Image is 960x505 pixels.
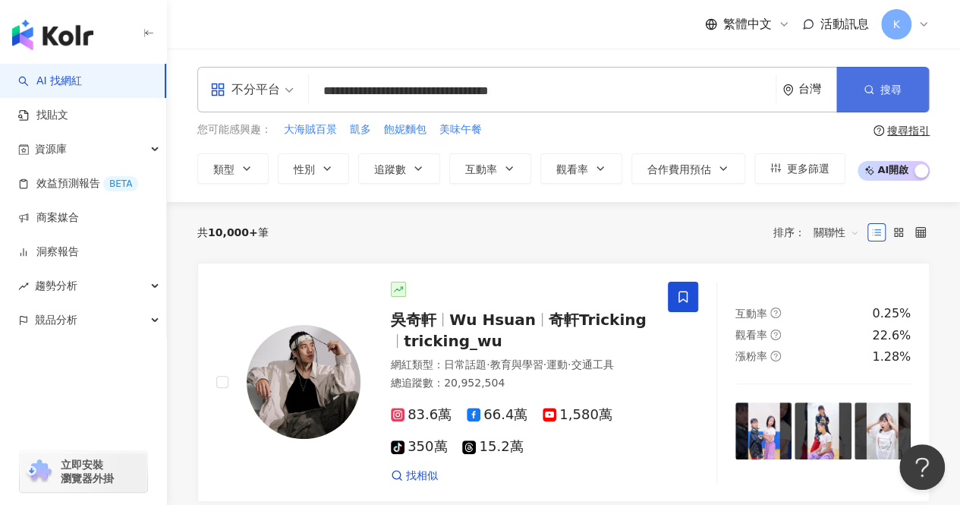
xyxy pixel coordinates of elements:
[546,358,568,371] span: 運動
[754,153,845,184] button: 更多篩選
[462,439,523,455] span: 15.2萬
[770,330,781,340] span: question-circle
[349,122,372,138] button: 凱多
[798,83,836,96] div: 台灣
[489,358,543,371] span: 教育與學習
[35,269,77,303] span: 趨勢分析
[374,163,406,175] span: 追蹤數
[887,125,930,137] div: 搜尋指引
[12,20,93,50] img: logo
[444,358,486,371] span: 日常話題
[465,163,497,175] span: 互動率
[735,350,767,362] span: 漲粉率
[782,84,794,96] span: environment
[735,402,792,459] img: post-image
[210,82,225,97] span: appstore
[350,122,371,137] span: 凱多
[404,332,502,350] span: tricking_wu
[556,163,588,175] span: 觀看率
[247,325,360,439] img: KOL Avatar
[391,376,650,391] div: 總追蹤數 ： 20,952,504
[770,351,781,361] span: question-circle
[20,451,147,492] a: chrome extension立即安裝 瀏覽器外掛
[571,358,613,371] span: 交通工具
[449,311,536,329] span: Wu Hsuan
[284,122,337,137] span: 大海賊百景
[647,163,711,175] span: 合作費用預估
[35,132,67,166] span: 資源庫
[391,439,447,455] span: 350萬
[814,220,859,245] span: 關聯性
[213,163,234,175] span: 類型
[197,263,930,503] a: KOL Avatar吳奇軒Wu Hsuan奇軒Trickingtricking_wu網紅類型：日常話題·教育與學習·運動·交通工具總追蹤數：20,952,50483.6萬66.4萬1,580萬3...
[18,210,79,226] a: 商案媒合
[18,281,29,292] span: rise
[406,469,438,484] span: 找相似
[18,108,68,123] a: 找貼文
[391,358,650,373] div: 網紅類型 ：
[61,458,114,485] span: 立即安裝 瀏覽器外掛
[278,153,349,184] button: 性別
[197,226,269,238] div: 共 筆
[770,308,781,318] span: question-circle
[283,122,338,138] button: 大海賊百景
[787,163,829,175] span: 更多篩選
[35,303,77,337] span: 競品分析
[439,122,482,137] span: 美味午餐
[486,358,489,371] span: ·
[873,125,884,136] span: question-circle
[358,153,440,184] button: 追蹤數
[892,16,899,33] span: K
[899,444,945,490] iframe: Help Scout Beacon - Open
[820,17,869,31] span: 活動訊息
[880,84,902,96] span: 搜尋
[549,311,647,329] span: 奇軒Tricking
[855,402,911,459] img: post-image
[210,77,280,102] div: 不分平台
[197,122,272,137] span: 您可能感興趣：
[543,358,546,371] span: ·
[836,67,929,112] button: 搜尋
[631,153,745,184] button: 合作費用預估
[439,122,483,138] button: 美味午餐
[384,122,426,137] span: 飽妮麵包
[391,311,436,329] span: 吳奇軒
[294,163,315,175] span: 性別
[467,407,527,423] span: 66.4萬
[795,402,851,459] img: post-image
[540,153,622,184] button: 觀看率
[383,122,427,138] button: 飽妮麵包
[773,220,867,245] div: 排序：
[872,349,911,365] div: 1.28%
[872,305,911,322] div: 0.25%
[208,226,258,238] span: 10,000+
[543,407,612,423] span: 1,580萬
[391,469,438,484] a: 找相似
[197,153,269,184] button: 類型
[872,327,911,344] div: 22.6%
[735,329,767,341] span: 觀看率
[391,407,452,423] span: 83.6萬
[735,308,767,320] span: 互動率
[18,176,138,191] a: 效益預測報告BETA
[18,74,82,89] a: searchAI 找網紅
[723,16,772,33] span: 繁體中文
[24,459,54,484] img: chrome extension
[18,245,79,260] a: 洞察報告
[449,153,531,184] button: 互動率
[568,358,571,371] span: ·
